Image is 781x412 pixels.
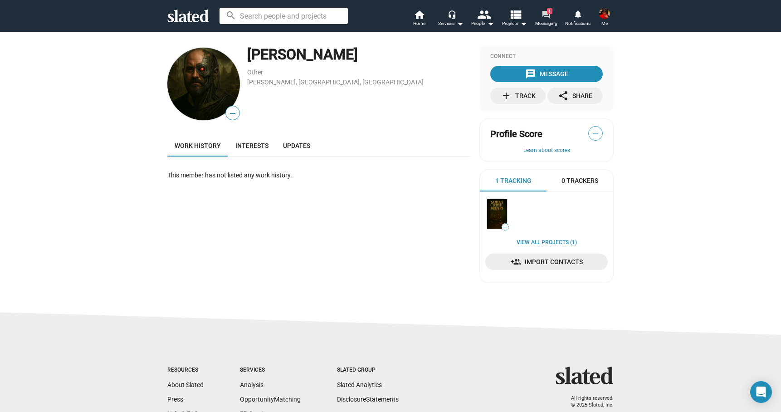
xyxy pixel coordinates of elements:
[490,128,542,140] span: Profile Score
[750,381,772,403] div: Open Intercom Messenger
[501,90,512,101] mat-icon: add
[509,8,522,21] mat-icon: view_list
[240,381,264,388] a: Analysis
[490,66,603,82] button: Message
[235,142,268,149] span: Interests
[562,9,594,29] a: Notifications
[477,8,490,21] mat-icon: people
[167,381,204,388] a: About Slated
[448,10,456,18] mat-icon: headset_mic
[525,69,536,79] mat-icon: message
[487,199,507,229] img: Santa's little helpers
[535,18,557,29] span: Messaging
[337,367,399,374] div: Slated Group
[490,88,546,104] button: Track
[228,135,276,157] a: Interests
[414,9,425,20] mat-icon: home
[490,53,603,60] div: Connect
[495,177,532,185] span: 1 Tracking
[493,254,600,270] span: Import Contacts
[167,367,204,374] div: Resources
[276,135,317,157] a: Updates
[403,9,435,29] a: Home
[240,396,301,403] a: OpportunityMatching
[561,177,598,185] span: 0 Trackers
[167,396,183,403] a: Press
[517,239,577,246] a: View all Projects (1)
[530,9,562,29] a: 1Messaging
[518,18,529,29] mat-icon: arrow_drop_down
[438,18,464,29] div: Services
[547,8,552,14] span: 1
[471,18,494,29] div: People
[175,142,221,149] span: Work history
[573,10,582,18] mat-icon: notifications
[435,9,467,29] button: Services
[220,8,348,24] input: Search people and projects
[558,90,569,101] mat-icon: share
[226,108,239,119] span: —
[337,396,399,403] a: DisclosureStatements
[485,18,496,29] mat-icon: arrow_drop_down
[247,45,470,64] div: [PERSON_NAME]
[558,88,592,104] div: Share
[467,9,498,29] button: People
[247,78,424,86] a: [PERSON_NAME], [GEOGRAPHIC_DATA], [GEOGRAPHIC_DATA]
[485,254,608,270] a: Import Contacts
[283,142,310,149] span: Updates
[502,225,508,230] span: —
[561,395,614,408] p: All rights reserved. © 2025 Slated, Inc.
[413,18,425,29] span: Home
[525,66,568,82] div: Message
[599,8,610,19] img: Franco Pulice
[454,18,465,29] mat-icon: arrow_drop_down
[167,171,470,180] div: This member has not listed any work history.
[589,128,602,140] span: —
[167,135,228,157] a: Work history
[247,69,263,76] a: Other
[337,381,382,388] a: Slated Analytics
[594,6,615,30] button: Franco PuliceMe
[167,48,240,120] img: Kyle Beaumier
[485,197,509,231] a: Santa's little helpers
[498,9,530,29] button: Projects
[565,18,591,29] span: Notifications
[502,18,527,29] span: Projects
[547,88,603,104] button: Share
[240,367,301,374] div: Services
[501,88,536,104] div: Track
[601,18,608,29] span: Me
[490,147,603,154] button: Learn about scores
[542,10,550,19] mat-icon: forum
